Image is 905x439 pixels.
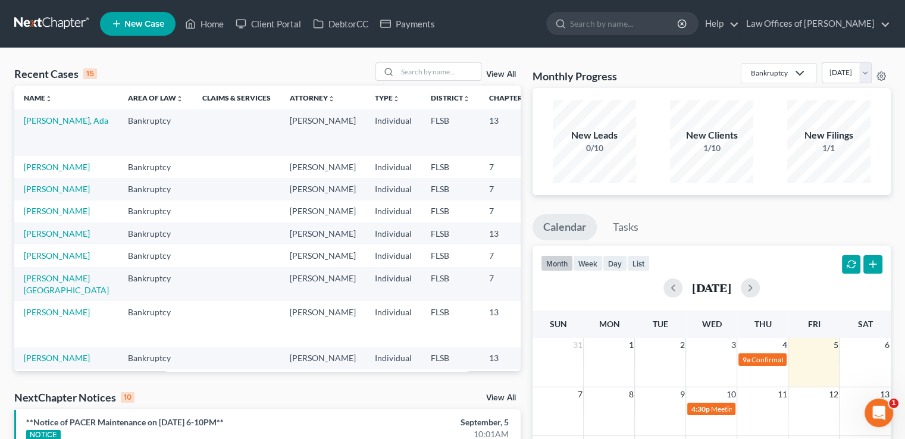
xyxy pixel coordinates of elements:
[307,13,374,35] a: DebtorCC
[280,178,365,200] td: [PERSON_NAME]
[699,13,739,35] a: Help
[742,355,750,364] span: 9a
[807,319,820,329] span: Fri
[702,319,721,329] span: Wed
[879,387,891,402] span: 13
[118,369,193,415] td: Bankruptcy
[576,387,583,402] span: 7
[118,301,193,347] td: Bankruptcy
[570,12,679,35] input: Search by name...
[421,178,480,200] td: FLSB
[280,347,365,369] td: [PERSON_NAME]
[328,95,335,102] i: unfold_more
[280,109,365,155] td: [PERSON_NAME]
[480,244,539,266] td: 7
[179,13,230,35] a: Home
[393,95,400,102] i: unfold_more
[857,319,872,329] span: Sat
[533,69,617,83] h3: Monthly Progress
[740,13,890,35] a: Law Offices of [PERSON_NAME]
[463,95,470,102] i: unfold_more
[124,20,164,29] span: New Case
[691,404,709,413] span: 4:30p
[553,142,636,154] div: 0/10
[280,369,365,415] td: [PERSON_NAME]
[83,68,97,79] div: 15
[397,63,481,80] input: Search by name...
[230,13,307,35] a: Client Portal
[787,128,870,142] div: New Filings
[827,387,839,402] span: 12
[486,70,516,79] a: View All
[365,222,421,244] td: Individual
[832,338,839,352] span: 5
[678,338,685,352] span: 2
[365,244,421,266] td: Individual
[480,109,539,155] td: 13
[14,67,97,81] div: Recent Cases
[24,93,52,102] a: Nameunfold_more
[486,394,516,402] a: View All
[678,387,685,402] span: 9
[121,392,134,403] div: 10
[24,115,108,126] a: [PERSON_NAME], Ada
[480,301,539,347] td: 13
[375,93,400,102] a: Typeunfold_more
[603,255,627,271] button: day
[480,200,539,222] td: 7
[374,13,441,35] a: Payments
[710,404,843,413] span: Meeting of Creditors for [PERSON_NAME]
[549,319,566,329] span: Sun
[26,417,224,427] a: **Notice of PACER Maintenance on [DATE] 6-10PM**
[280,200,365,222] td: [PERSON_NAME]
[280,244,365,266] td: [PERSON_NAME]
[627,387,634,402] span: 8
[653,319,668,329] span: Tue
[751,68,788,78] div: Bankruptcy
[533,214,597,240] a: Calendar
[480,267,539,301] td: 7
[692,281,731,294] h2: [DATE]
[670,128,753,142] div: New Clients
[118,178,193,200] td: Bankruptcy
[280,156,365,178] td: [PERSON_NAME]
[776,387,788,402] span: 11
[24,228,90,239] a: [PERSON_NAME]
[480,222,539,244] td: 13
[24,162,90,172] a: [PERSON_NAME]
[421,222,480,244] td: FLSB
[280,301,365,347] td: [PERSON_NAME]
[24,353,90,363] a: [PERSON_NAME]
[754,319,771,329] span: Thu
[573,255,603,271] button: week
[45,95,52,102] i: unfold_more
[24,273,109,295] a: [PERSON_NAME][GEOGRAPHIC_DATA]
[480,156,539,178] td: 7
[290,93,335,102] a: Attorneyunfold_more
[365,109,421,155] td: Individual
[599,319,619,329] span: Mon
[627,338,634,352] span: 1
[365,178,421,200] td: Individual
[118,222,193,244] td: Bankruptcy
[729,338,737,352] span: 3
[889,399,898,408] span: 1
[24,307,90,317] a: [PERSON_NAME]
[421,156,480,178] td: FLSB
[431,93,470,102] a: Districtunfold_more
[480,347,539,369] td: 13
[602,214,649,240] a: Tasks
[24,206,90,216] a: [PERSON_NAME]
[365,200,421,222] td: Individual
[365,156,421,178] td: Individual
[24,250,90,261] a: [PERSON_NAME]
[356,416,509,428] div: September, 5
[118,347,193,369] td: Bankruptcy
[24,184,90,194] a: [PERSON_NAME]
[365,301,421,347] td: Individual
[118,109,193,155] td: Bankruptcy
[118,267,193,301] td: Bankruptcy
[421,200,480,222] td: FLSB
[128,93,183,102] a: Area of Lawunfold_more
[781,338,788,352] span: 4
